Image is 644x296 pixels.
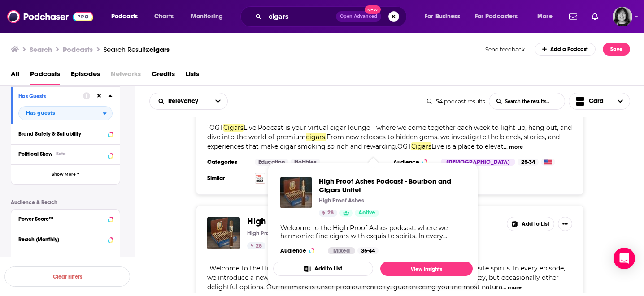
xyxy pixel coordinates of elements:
[509,143,523,151] button: more
[63,45,93,54] h3: Podcasts
[18,148,113,159] button: Political SkewBeta
[431,142,504,150] span: Live is a place to elevat
[18,216,105,222] div: Power Score™
[207,264,565,291] span: with exquisite spirits. In every episode, we introduce a new cigar and pair it with 1-2 spirits, ...
[380,262,473,276] a: View Insights
[425,10,460,23] span: For Business
[52,172,76,177] span: Show More
[566,9,581,24] a: Show notifications dropdown
[18,128,113,139] button: Brand Safety & Suitability
[518,159,539,166] div: 25-34
[154,10,174,23] span: Charts
[504,142,508,150] span: ...
[207,124,572,141] span: Live Podcast is your virtual cigar lounge—where we come together each week to light up, hang out,...
[104,45,170,54] div: Search Results:
[18,90,83,102] button: Has Guests
[18,106,113,120] h2: filter dropdown
[336,11,381,22] button: Open AdvancedNew
[558,217,572,231] button: Show More Button
[247,217,464,227] a: High Proof Ashes Podcast - Bourbon andCigarsUnite!
[26,111,55,116] span: Has guests
[11,67,19,85] span: All
[475,10,518,23] span: For Podcasters
[209,264,426,272] span: Welcome to the High Proof Ashes podcast, where we harmonize fine
[209,124,223,132] span: OGT
[614,248,635,269] div: Open Intercom Messenger
[328,247,355,254] div: Mixed
[357,247,379,254] div: 35-44
[105,9,149,24] button: open menu
[18,213,113,224] button: Power Score™
[18,106,113,120] button: open menu
[255,173,265,184] img: TED Talks Daily
[613,7,632,26] img: User Profile
[537,10,553,23] span: More
[4,266,130,287] button: Clear Filters
[111,10,138,23] span: Podcasts
[152,67,175,85] a: Credits
[149,45,170,54] span: cigars
[535,43,596,56] a: Add a Podcast
[306,133,326,141] span: cigars.
[18,236,105,243] div: Reach (Monthly)
[280,177,312,208] img: High Proof Ashes Podcast - Bourbon and Cigars Unite!
[191,10,223,23] span: Monitoring
[569,93,631,110] button: Choose View
[18,151,52,157] span: Political Skew
[7,8,93,25] img: Podchaser - Follow, Share and Rate Podcasts
[249,6,415,27] div: Search podcasts, credits, & more...
[207,133,560,150] span: From new releases to hidden gems, we investigate the blends, stories, and experiences that make c...
[150,98,209,104] button: open menu
[207,124,572,150] span: "
[168,98,201,104] span: Relevancy
[340,14,377,19] span: Open Advanced
[502,283,506,291] span: ...
[56,151,66,157] div: Beta
[265,9,336,24] input: Search podcasts, credits, & more...
[111,67,141,85] span: Networks
[186,67,199,85] a: Lists
[18,234,113,245] button: Reach (Monthly)
[18,254,113,265] button: Reach (Episode Average)
[280,224,466,240] div: Welcome to the High Proof Ashes podcast, where we harmonize fine cigars with exquisite spirits. I...
[441,159,515,166] div: [DEMOGRAPHIC_DATA]
[319,197,364,204] p: High Proof Ashes
[613,7,632,26] span: Logged in as parkdalepublicity1
[207,217,240,249] a: High Proof Ashes Podcast - Bourbon and Cigars Unite!
[247,242,265,249] a: 28
[469,9,531,24] button: open menu
[508,284,522,292] button: more
[358,209,375,218] span: Active
[207,175,248,182] h3: Similar
[256,242,262,251] span: 28
[30,67,60,85] span: Podcasts
[207,264,565,291] span: "
[11,164,120,184] button: Show More
[11,199,120,206] p: Audience & Reach
[427,98,485,105] div: 54 podcast results
[531,9,564,24] button: open menu
[319,210,337,217] a: 28
[280,247,321,254] h3: Audience
[365,5,381,14] span: New
[588,9,602,24] a: Show notifications dropdown
[355,210,379,217] a: Active
[319,177,466,194] a: High Proof Ashes Podcast - Bourbon and Cigars Unite!
[273,262,373,276] button: Add to List
[185,9,235,24] button: open menu
[613,7,632,26] button: Show profile menu
[209,93,227,109] button: open menu
[247,216,413,227] span: High Proof Ashes Podcast - Bourbon and
[507,217,554,231] button: Add to List
[255,159,288,166] a: Education
[71,67,100,85] span: Episodes
[18,131,105,137] div: Brand Safety & Suitability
